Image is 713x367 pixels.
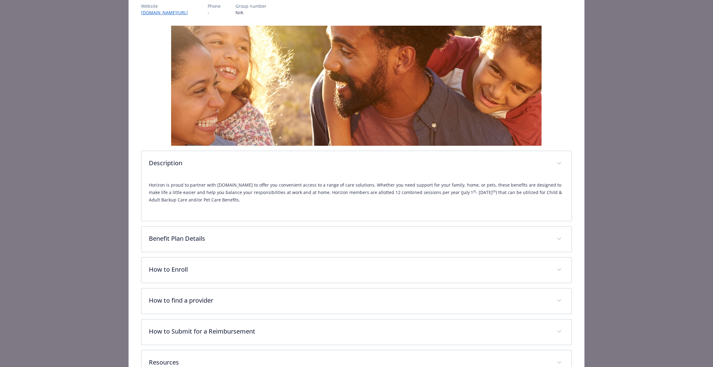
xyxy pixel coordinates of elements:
p: Phone [208,3,221,9]
sup: th [493,189,496,193]
div: How to find a provider [141,288,572,314]
div: How to Enroll [141,257,572,283]
div: Description [141,151,572,176]
div: Benefit Plan Details [141,227,572,252]
div: How to Submit for a Reimbursement [141,319,572,345]
p: Horizon is proud to partner with [DOMAIN_NAME] to offer you convenient access to a range of care ... [149,181,564,204]
p: How to Enroll [149,265,550,274]
p: Resources [149,358,550,367]
p: Description [149,158,550,168]
p: Group number [236,3,266,9]
p: How to Submit for a Reimbursement [149,327,550,336]
p: - [208,9,221,16]
sup: st [473,189,476,193]
p: How to find a provider [149,296,550,305]
p: Benefit Plan Details [149,234,550,243]
p: N/A [236,9,266,16]
a: [DOMAIN_NAME][URL] [141,10,193,15]
p: Website [141,3,193,9]
div: Description [141,176,572,221]
img: banner [171,26,542,146]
